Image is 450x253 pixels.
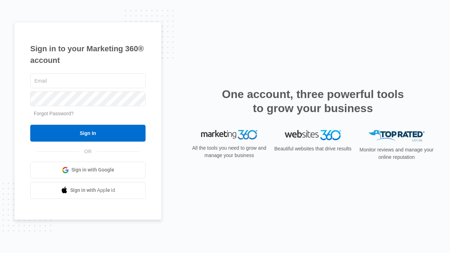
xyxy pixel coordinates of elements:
[71,166,114,174] span: Sign in with Google
[34,111,74,116] a: Forgot Password?
[30,73,146,88] input: Email
[30,162,146,179] a: Sign in with Google
[357,146,436,161] p: Monitor reviews and manage your online reputation
[190,144,269,159] p: All the tools you need to grow and manage your business
[70,187,115,194] span: Sign in with Apple Id
[201,130,257,140] img: Marketing 360
[368,130,425,142] img: Top Rated Local
[285,130,341,140] img: Websites 360
[79,148,97,155] span: OR
[274,145,352,153] p: Beautiful websites that drive results
[30,125,146,142] input: Sign In
[30,182,146,199] a: Sign in with Apple Id
[30,43,146,66] h1: Sign in to your Marketing 360® account
[220,87,406,115] h2: One account, three powerful tools to grow your business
